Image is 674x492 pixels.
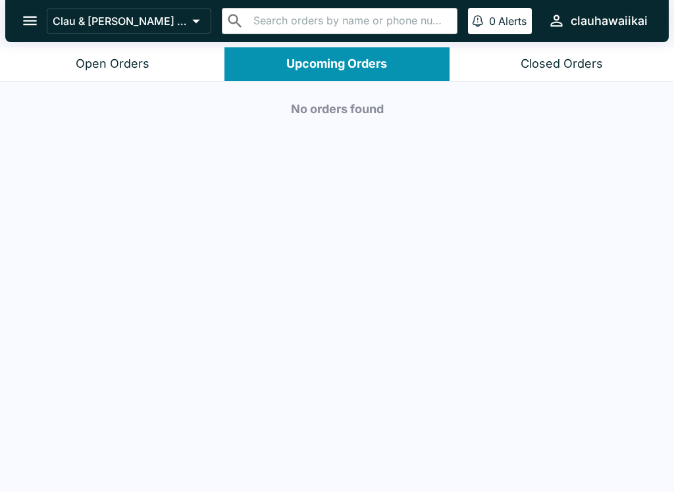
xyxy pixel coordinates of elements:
[542,7,653,35] button: clauhawaiikai
[571,13,648,29] div: clauhawaiikai
[286,57,387,72] div: Upcoming Orders
[498,14,527,28] p: Alerts
[249,12,452,30] input: Search orders by name or phone number
[521,57,603,72] div: Closed Orders
[76,57,149,72] div: Open Orders
[53,14,187,28] p: Clau & [PERSON_NAME] Cocina 2 - [US_STATE] Kai
[47,9,211,34] button: Clau & [PERSON_NAME] Cocina 2 - [US_STATE] Kai
[489,14,496,28] p: 0
[13,4,47,37] button: open drawer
